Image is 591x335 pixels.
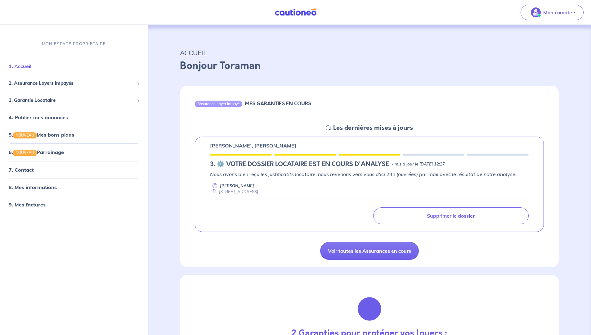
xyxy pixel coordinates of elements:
span: 2. Assurance Loyers Impayés [9,80,134,87]
a: 8. Mes informations [9,184,57,190]
img: justif-loupe [353,292,386,326]
div: 1. Accueil [2,60,145,72]
div: Assurance Loyer Impayé [195,101,242,107]
a: 5.NOUVEAUMes bons plans [9,132,74,138]
a: 6.NOUVEAUParrainage [9,149,64,155]
a: 1. Accueil [9,63,31,69]
div: 2. Assurance Loyers Impayés [2,77,145,89]
div: 3. Garantie Locataire [2,94,145,106]
p: Nous avons bien reçu les justificatifs locataire, nous revenons vers vous d'ici 24h (ouvrées) par... [210,170,529,178]
h5: 3.︎ ⚙️ VOTRE DOSSIER LOCATAIRE EST EN COURS D'ANALYSE [210,161,389,168]
div: [STREET_ADDRESS] [210,189,258,195]
p: [PERSON_NAME], [PERSON_NAME] [210,142,296,149]
a: 4. Publier mes annonces [9,114,68,120]
div: state: DOCUMENTS-TO-EVALUATE, Context: NEW,CHOOSE-CERTIFICATE,RELATIONSHIP,LESSOR-DOCUMENTS [210,161,529,168]
h5: Les dernières mises à jours [333,124,413,132]
a: 9. Mes factures [9,201,46,207]
p: Mon compte [543,9,572,16]
a: 7. Contact [9,166,34,173]
div: 7. Contact [2,163,145,176]
p: [PERSON_NAME] [220,183,254,189]
div: 5.NOUVEAUMes bons plans [2,129,145,141]
img: illu_account_valid_menu.svg [531,7,541,17]
p: Bonjour Toraman [180,58,559,73]
p: - mis à jour le [DATE] 12:27 [392,161,445,167]
p: MON ESPACE PROPRIÉTAIRE [42,41,106,47]
a: Supprimer le dossier [373,207,529,224]
button: illu_account_valid_menu.svgMon compte [521,5,584,20]
a: Voir toutes les Assurances en cours [320,242,419,260]
span: 3. Garantie Locataire [9,97,134,104]
p: ACCUEIL [180,47,559,58]
img: Cautioneo [272,8,319,16]
div: 9. Mes factures [2,198,145,211]
h6: MES GARANTIES EN COURS [245,101,311,106]
div: 8. Mes informations [2,181,145,193]
p: Supprimer le dossier [427,213,475,219]
div: 4. Publier mes annonces [2,111,145,124]
div: 6.NOUVEAUParrainage [2,146,145,158]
